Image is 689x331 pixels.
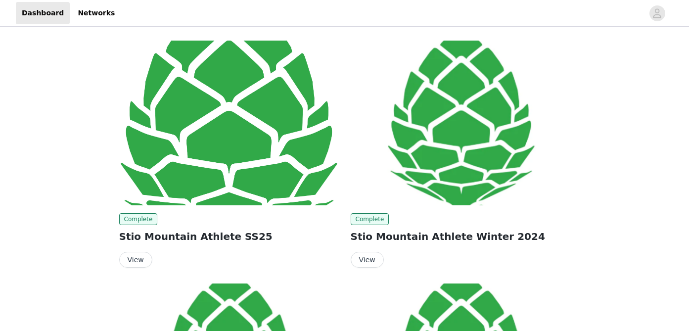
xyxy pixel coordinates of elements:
a: Networks [72,2,121,24]
img: Stio [119,41,339,205]
h2: Stio Mountain Athlete Winter 2024 [351,229,570,244]
button: View [119,252,152,268]
a: Dashboard [16,2,70,24]
h2: Stio Mountain Athlete SS25 [119,229,339,244]
a: View [351,256,384,264]
a: View [119,256,152,264]
div: avatar [652,5,662,21]
span: Complete [351,213,389,225]
img: Stio [351,41,570,205]
span: Complete [119,213,158,225]
button: View [351,252,384,268]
